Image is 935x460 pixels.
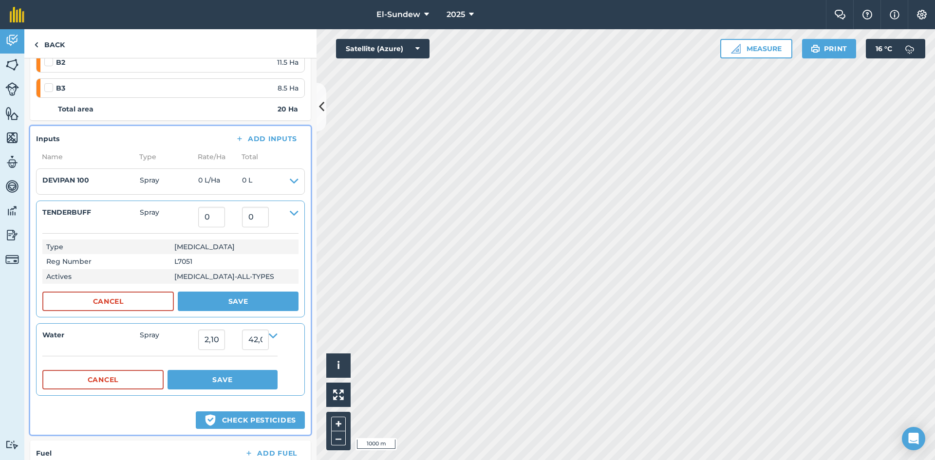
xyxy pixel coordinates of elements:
span: El-Sundew [376,9,420,20]
span: Rate/ Ha [192,151,236,162]
summary: WaterSpray [42,330,278,350]
button: + [331,417,346,431]
span: Spray [140,207,198,227]
img: svg+xml;base64,PD94bWwgdmVyc2lvbj0iMS4wIiBlbmNvZGluZz0idXRmLTgiPz4KPCEtLSBHZW5lcmF0b3I6IEFkb2JlIE... [5,33,19,48]
strong: 20 Ha [278,104,298,114]
td: L7051 [170,254,299,269]
td: [MEDICAL_DATA]-ALL-TYPES [170,269,299,284]
img: A question mark icon [861,10,873,19]
h4: Inputs [36,133,59,144]
button: Cancel [42,292,174,311]
span: Spray [140,175,198,188]
span: i [337,359,340,371]
span: Spray [140,330,198,350]
th: Actives [42,269,170,284]
h4: TENDERBUFF [42,207,140,218]
img: svg+xml;base64,PHN2ZyB4bWxucz0iaHR0cDovL3d3dy53My5vcmcvMjAwMC9zdmciIHdpZHRoPSI1NiIgaGVpZ2h0PSI2MC... [5,106,19,121]
button: Check pesticides [196,411,305,429]
strong: B2 [56,57,65,68]
span: 16 ° C [876,39,892,58]
img: svg+xml;base64,PD94bWwgdmVyc2lvbj0iMS4wIiBlbmNvZGluZz0idXRmLTgiPz4KPCEtLSBHZW5lcmF0b3I6IEFkb2JlIE... [5,228,19,242]
button: Save [168,370,278,389]
img: Ruler icon [731,44,741,54]
h4: DEVIPAN 100 [42,175,140,185]
img: svg+xml;base64,PD94bWwgdmVyc2lvbj0iMS4wIiBlbmNvZGluZz0idXRmLTgiPz4KPCEtLSBHZW5lcmF0b3I6IEFkb2JlIE... [5,155,19,169]
button: Save [178,292,299,311]
button: Add Inputs [227,132,305,146]
img: svg+xml;base64,PD94bWwgdmVyc2lvbj0iMS4wIiBlbmNvZGluZz0idXRmLTgiPz4KPCEtLSBHZW5lcmF0b3I6IEFkb2JlIE... [5,253,19,266]
img: svg+xml;base64,PD94bWwgdmVyc2lvbj0iMS4wIiBlbmNvZGluZz0idXRmLTgiPz4KPCEtLSBHZW5lcmF0b3I6IEFkb2JlIE... [5,179,19,194]
button: Satellite (Azure) [336,39,430,58]
img: svg+xml;base64,PHN2ZyB4bWxucz0iaHR0cDovL3d3dy53My5vcmcvMjAwMC9zdmciIHdpZHRoPSIxOSIgaGVpZ2h0PSIyNC... [811,43,820,55]
span: Name [36,151,133,162]
span: 0 L [242,175,252,188]
span: Total [236,151,258,162]
img: svg+xml;base64,PD94bWwgdmVyc2lvbj0iMS4wIiBlbmNvZGluZz0idXRmLTgiPz4KPCEtLSBHZW5lcmF0b3I6IEFkb2JlIE... [900,39,919,58]
strong: B3 [56,83,65,93]
span: Type [133,151,192,162]
span: 8.5 Ha [278,83,299,93]
a: Back [24,29,75,58]
th: Type [42,239,170,254]
button: i [326,353,351,378]
button: Print [802,39,857,58]
button: 16 °C [866,39,925,58]
img: svg+xml;base64,PD94bWwgdmVyc2lvbj0iMS4wIiBlbmNvZGluZz0idXRmLTgiPz4KPCEtLSBHZW5lcmF0b3I6IEFkb2JlIE... [5,203,19,218]
img: Four arrows, one pointing top left, one top right, one bottom right and the last bottom left [333,389,344,400]
img: svg+xml;base64,PD94bWwgdmVyc2lvbj0iMS4wIiBlbmNvZGluZz0idXRmLTgiPz4KPCEtLSBHZW5lcmF0b3I6IEFkb2JlIE... [5,440,19,449]
img: Two speech bubbles overlapping with the left bubble in the forefront [834,10,846,19]
summary: TENDERBUFFSpray [42,207,299,227]
img: svg+xml;base64,PHN2ZyB4bWxucz0iaHR0cDovL3d3dy53My5vcmcvMjAwMC9zdmciIHdpZHRoPSI5IiBoZWlnaHQ9IjI0Ii... [34,39,38,51]
div: Open Intercom Messenger [902,427,925,450]
img: svg+xml;base64,PHN2ZyB4bWxucz0iaHR0cDovL3d3dy53My5vcmcvMjAwMC9zdmciIHdpZHRoPSIxNyIgaGVpZ2h0PSIxNy... [890,9,899,20]
span: 2025 [447,9,465,20]
td: [MEDICAL_DATA] [170,239,299,254]
h4: Water [42,330,140,340]
img: A cog icon [916,10,928,19]
img: fieldmargin Logo [10,7,24,22]
button: Add Fuel [237,446,305,460]
th: Reg Number [42,254,170,269]
strong: Total area [58,104,93,114]
span: 11.5 Ha [277,57,299,68]
button: Measure [720,39,792,58]
img: svg+xml;base64,PD94bWwgdmVyc2lvbj0iMS4wIiBlbmNvZGluZz0idXRmLTgiPz4KPCEtLSBHZW5lcmF0b3I6IEFkb2JlIE... [5,82,19,96]
img: svg+xml;base64,PHN2ZyB4bWxucz0iaHR0cDovL3d3dy53My5vcmcvMjAwMC9zdmciIHdpZHRoPSI1NiIgaGVpZ2h0PSI2MC... [5,130,19,145]
span: 0 L / Ha [198,175,242,188]
button: Cancel [42,370,164,389]
h4: Fuel [36,448,52,459]
button: – [331,431,346,445]
img: svg+xml;base64,PHN2ZyB4bWxucz0iaHR0cDovL3d3dy53My5vcmcvMjAwMC9zdmciIHdpZHRoPSI1NiIgaGVpZ2h0PSI2MC... [5,57,19,72]
summary: DEVIPAN 100Spray0 L/Ha0 L [42,175,299,188]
